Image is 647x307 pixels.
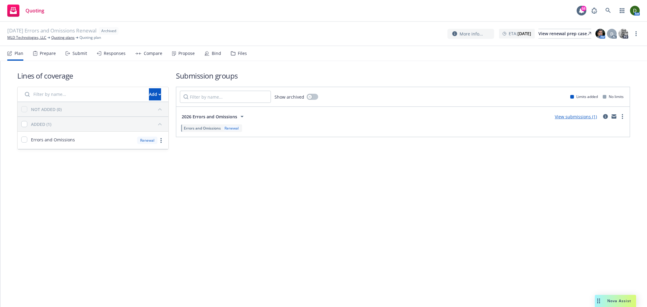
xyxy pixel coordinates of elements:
span: Archived [101,28,116,34]
h1: Submission groups [176,71,630,81]
div: Propose [178,51,195,56]
div: Drag to move [595,295,602,307]
span: Quoting plan [79,35,101,40]
div: 58 [581,6,586,11]
a: circleInformation [602,113,609,120]
div: Add [149,89,161,100]
span: Nova Assist [607,298,631,303]
span: More info... [460,31,483,37]
button: NOT ADDED (0) [31,104,165,114]
div: View renewal prep case [538,29,591,38]
div: Plan [15,51,23,56]
div: Compare [144,51,162,56]
a: Quoting [5,2,47,19]
a: MLD Technologies, LLC [7,35,46,40]
div: Renewal [137,137,157,144]
div: No limits [603,94,624,99]
div: NOT ADDED (0) [31,106,62,113]
a: Search [602,5,614,17]
a: View submissions (1) [555,114,597,120]
div: Bind [212,51,221,56]
span: D [610,31,613,37]
button: More info... [447,29,494,39]
img: photo [630,6,640,15]
a: Report a Bug [588,5,600,17]
span: [DATE] Errors and Omissions Renewal [7,27,96,35]
span: 2026 Errors and Omissions [182,113,237,120]
img: photo [595,29,605,39]
span: Errors and Omissions [31,137,75,143]
a: more [619,113,626,120]
button: ADDED (1) [31,119,165,129]
div: ADDED (1) [31,121,51,127]
a: more [157,137,165,144]
div: Files [238,51,247,56]
button: 2026 Errors and Omissions [180,110,248,123]
a: View renewal prep case [538,29,591,39]
a: mail [610,113,618,120]
span: ETA : [509,30,531,37]
a: Quoting plans [51,35,75,40]
strong: [DATE] [517,31,531,36]
div: Renewal [223,126,240,131]
button: Nova Assist [595,295,636,307]
input: Filter by name... [180,91,271,103]
h1: Lines of coverage [17,71,169,81]
span: Show archived [275,94,304,100]
span: Quoting [25,8,44,13]
input: Filter by name... [21,88,145,100]
div: Submit [72,51,87,56]
div: Prepare [40,51,56,56]
button: Add [149,88,161,100]
span: Errors and Omissions [184,126,221,131]
div: Responses [104,51,126,56]
a: more [632,30,640,37]
div: Limits added [570,94,598,99]
a: Switch app [616,5,628,17]
img: photo [618,29,628,39]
